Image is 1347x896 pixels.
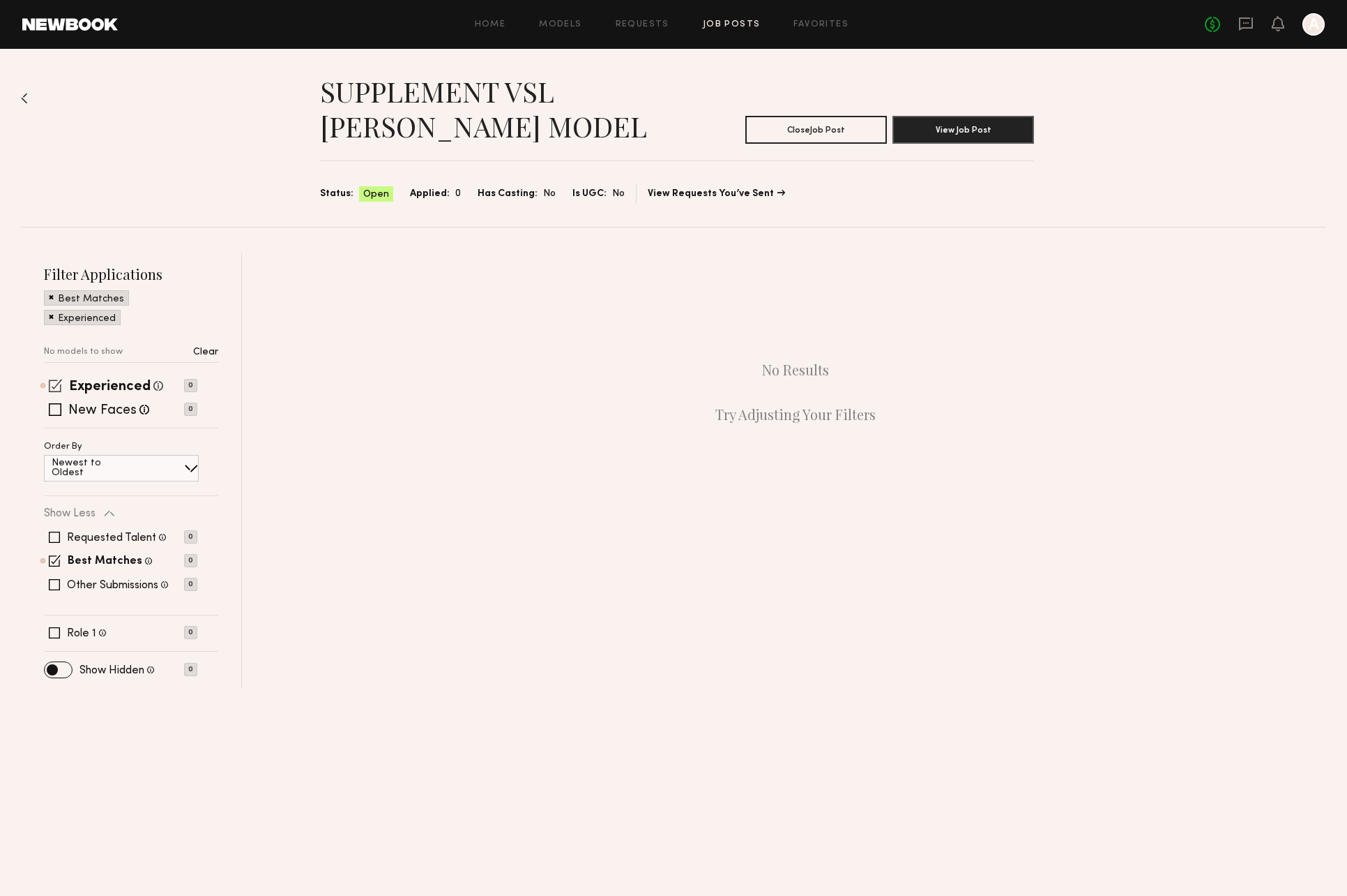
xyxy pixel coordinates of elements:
[67,628,96,639] label: Role 1
[1302,13,1325,36] a: A
[184,530,197,544] p: 0
[543,186,556,202] span: No
[67,580,158,591] label: Other Submissions
[455,186,461,202] span: 0
[184,578,197,591] p: 0
[184,554,197,567] p: 0
[44,264,218,283] h2: Filter Applications
[612,186,625,202] span: No
[44,508,96,519] p: Show Less
[184,663,197,676] p: 0
[320,74,677,144] h1: SUPPLEMENT VSL [PERSON_NAME] MODEL
[793,20,848,29] a: Favorites
[715,406,876,423] p: Try Adjusting Your Filters
[616,20,669,29] a: Requests
[572,186,607,202] span: Is UGC:
[79,665,144,676] label: Show Hidden
[184,379,197,392] p: 0
[68,556,142,567] label: Best Matches
[69,380,151,394] label: Experienced
[21,93,28,104] img: Back to previous page
[44,348,123,357] p: No models to show
[475,20,506,29] a: Home
[184,626,197,639] p: 0
[762,361,829,378] p: No Results
[892,116,1034,144] button: View Job Post
[363,188,389,202] span: Open
[539,20,581,29] a: Models
[67,532,156,544] label: Requested Talent
[745,116,887,144] button: CloseJob Post
[58,314,116,324] p: Experienced
[52,458,135,478] p: Newest to Oldest
[410,186,450,202] span: Applied:
[58,294,124,304] p: Best Matches
[44,442,82,451] p: Order By
[648,189,785,199] a: View Requests You’ve Sent
[68,404,137,418] label: New Faces
[184,403,197,416] p: 0
[478,186,538,202] span: Has Casting:
[193,348,218,357] p: Clear
[703,20,761,29] a: Job Posts
[320,186,353,202] span: Status:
